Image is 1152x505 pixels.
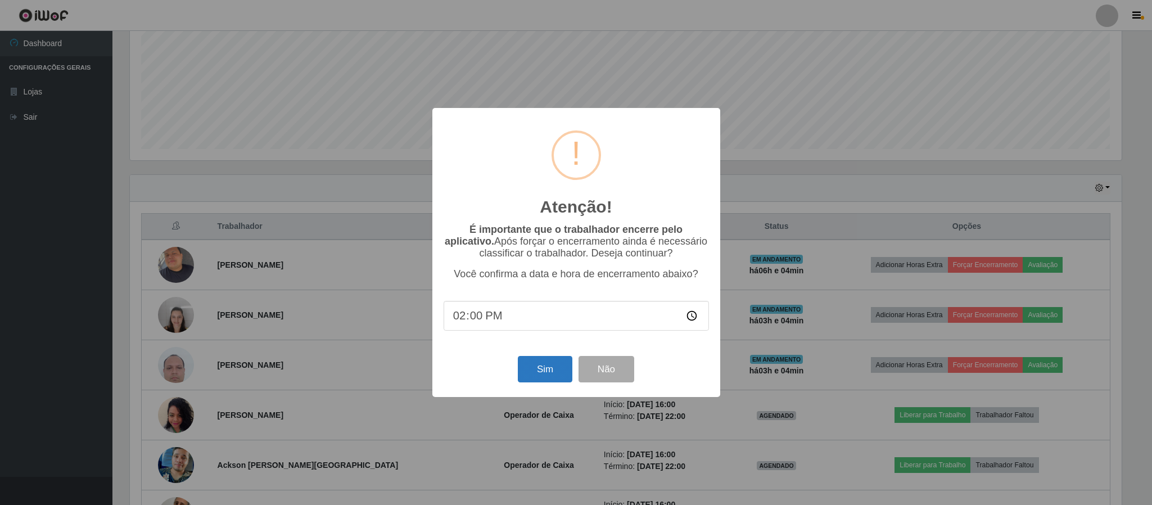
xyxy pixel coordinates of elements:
[444,224,709,259] p: Após forçar o encerramento ainda é necessário classificar o trabalhador. Deseja continuar?
[445,224,683,247] b: É importante que o trabalhador encerre pelo aplicativo.
[540,197,612,217] h2: Atenção!
[518,356,572,382] button: Sim
[579,356,634,382] button: Não
[444,268,709,280] p: Você confirma a data e hora de encerramento abaixo?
